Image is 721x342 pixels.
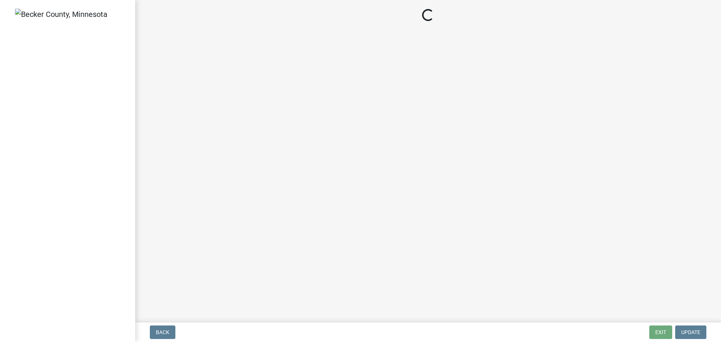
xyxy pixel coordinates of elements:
[675,325,706,339] button: Update
[15,9,107,20] img: Becker County, Minnesota
[649,325,672,339] button: Exit
[156,329,169,335] span: Back
[681,329,700,335] span: Update
[150,325,175,339] button: Back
